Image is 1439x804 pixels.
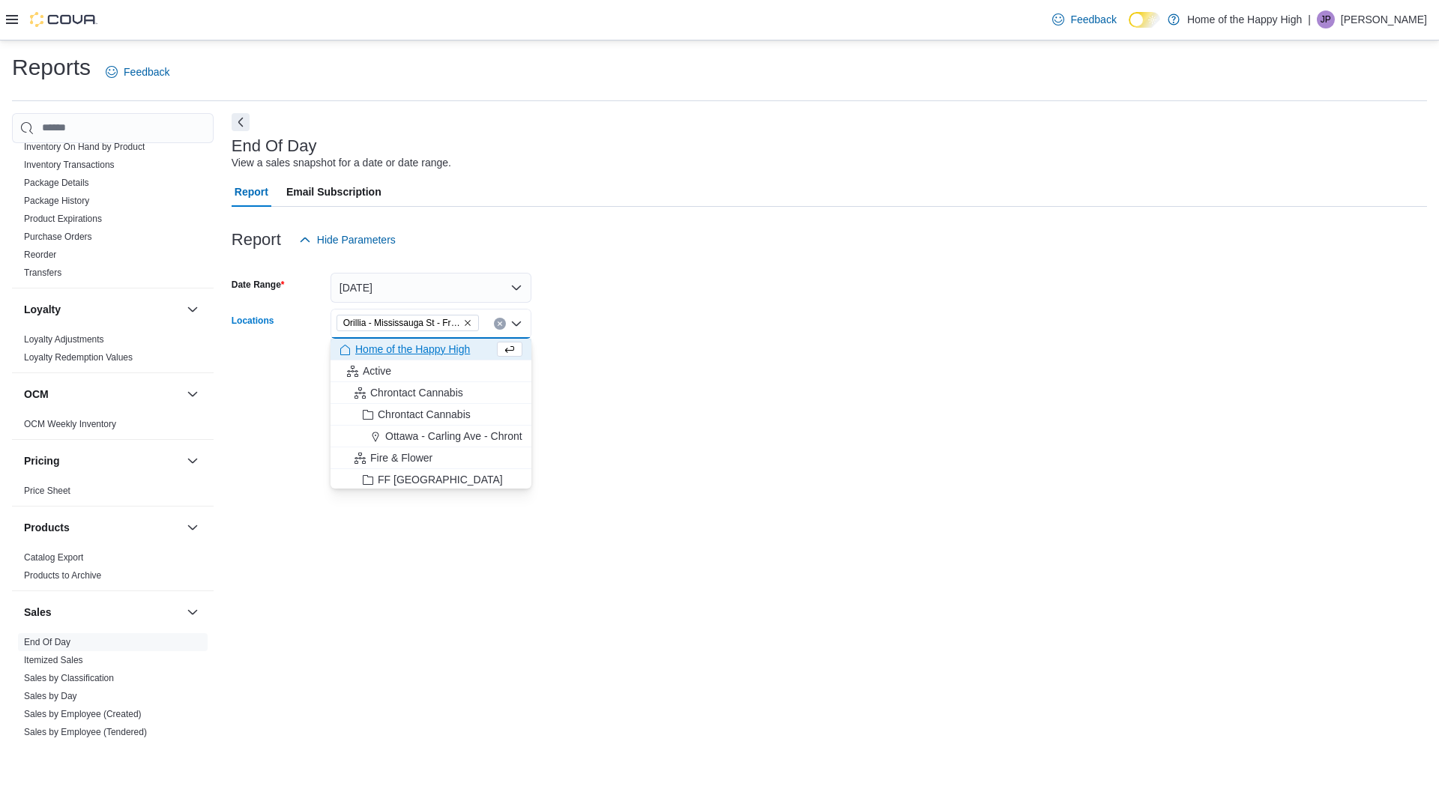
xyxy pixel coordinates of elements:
[184,519,202,536] button: Products
[12,330,214,372] div: Loyalty
[1321,10,1331,28] span: JP
[24,302,61,317] h3: Loyalty
[1070,12,1116,27] span: Feedback
[1129,12,1160,28] input: Dark Mode
[510,318,522,330] button: Close list of options
[24,605,52,620] h3: Sales
[24,655,83,665] a: Itemized Sales
[24,195,89,207] span: Package History
[24,351,133,363] span: Loyalty Redemption Values
[331,404,531,426] button: Chrontact Cannabis
[24,214,102,224] a: Product Expirations
[24,302,181,317] button: Loyalty
[24,552,83,563] a: Catalog Export
[184,385,202,403] button: OCM
[24,605,181,620] button: Sales
[24,551,83,563] span: Catalog Export
[24,708,142,720] span: Sales by Employee (Created)
[331,382,531,404] button: Chrontact Cannabis
[24,267,61,279] span: Transfers
[232,113,250,131] button: Next
[24,213,102,225] span: Product Expirations
[24,570,101,581] a: Products to Archive
[232,279,285,291] label: Date Range
[24,387,49,402] h3: OCM
[24,636,70,648] span: End Of Day
[24,334,104,345] a: Loyalty Adjustments
[24,569,101,581] span: Products to Archive
[24,268,61,278] a: Transfers
[24,637,70,647] a: End Of Day
[24,673,114,683] a: Sales by Classification
[370,450,432,465] span: Fire & Flower
[24,333,104,345] span: Loyalty Adjustments
[24,691,77,701] a: Sales by Day
[12,52,91,82] h1: Reports
[24,418,116,430] span: OCM Weekly Inventory
[24,520,70,535] h3: Products
[24,485,70,497] span: Price Sheet
[331,447,531,469] button: Fire & Flower
[385,429,583,444] span: Ottawa - Carling Ave - Chrontact Cannabis
[24,520,181,535] button: Products
[378,472,503,487] span: FF [GEOGRAPHIC_DATA]
[30,12,97,27] img: Cova
[1341,10,1427,28] p: [PERSON_NAME]
[1187,10,1302,28] p: Home of the Happy High
[1046,4,1122,34] a: Feedback
[12,482,214,506] div: Pricing
[232,137,317,155] h3: End Of Day
[232,155,451,171] div: View a sales snapshot for a date or date range.
[24,387,181,402] button: OCM
[24,249,56,261] span: Reorder
[494,318,506,330] button: Clear input
[100,57,175,87] a: Feedback
[184,603,202,621] button: Sales
[232,315,274,327] label: Locations
[24,177,89,189] span: Package Details
[337,315,479,331] span: Orillia - Mississauga St - Friendly Stranger
[331,360,531,382] button: Active
[24,453,181,468] button: Pricing
[24,231,92,243] span: Purchase Orders
[232,231,281,249] h3: Report
[24,196,89,206] a: Package History
[1317,10,1335,28] div: Jeff Phillips
[363,363,391,378] span: Active
[331,273,531,303] button: [DATE]
[331,339,531,360] button: Home of the Happy High
[12,548,214,590] div: Products
[184,300,202,318] button: Loyalty
[463,318,472,327] button: Remove Orillia - Mississauga St - Friendly Stranger from selection in this group
[24,709,142,719] a: Sales by Employee (Created)
[24,419,116,429] a: OCM Weekly Inventory
[24,352,133,363] a: Loyalty Redemption Values
[331,469,531,491] button: FF [GEOGRAPHIC_DATA]
[24,654,83,666] span: Itemized Sales
[184,452,202,470] button: Pricing
[24,727,147,737] a: Sales by Employee (Tendered)
[24,690,77,702] span: Sales by Day
[24,142,145,152] a: Inventory On Hand by Product
[286,177,381,207] span: Email Subscription
[24,453,59,468] h3: Pricing
[355,342,470,357] span: Home of the Happy High
[317,232,396,247] span: Hide Parameters
[24,744,89,756] span: Sales by Invoice
[24,745,89,755] a: Sales by Invoice
[24,726,147,738] span: Sales by Employee (Tendered)
[24,672,114,684] span: Sales by Classification
[24,159,115,171] span: Inventory Transactions
[1308,10,1311,28] p: |
[24,232,92,242] a: Purchase Orders
[12,66,214,288] div: Inventory
[370,385,463,400] span: Chrontact Cannabis
[24,486,70,496] a: Price Sheet
[331,426,531,447] button: Ottawa - Carling Ave - Chrontact Cannabis
[24,250,56,260] a: Reorder
[124,64,169,79] span: Feedback
[235,177,268,207] span: Report
[24,160,115,170] a: Inventory Transactions
[12,415,214,439] div: OCM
